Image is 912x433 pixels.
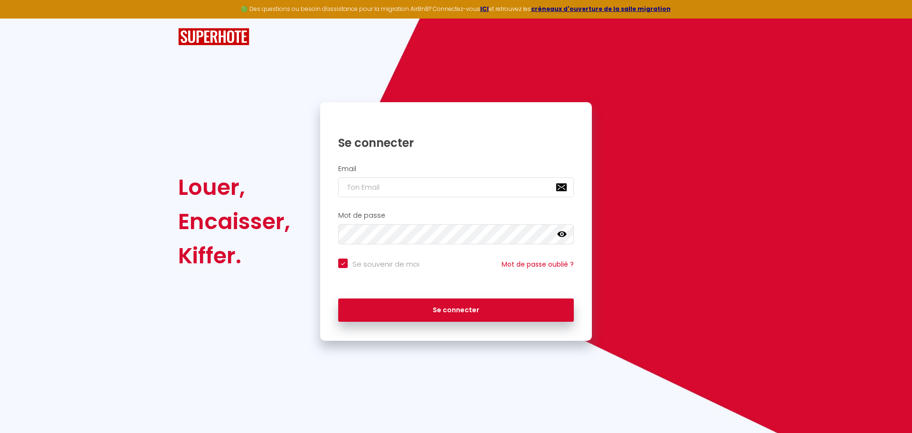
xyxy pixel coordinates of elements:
a: Mot de passe oublié ? [502,260,574,269]
div: Kiffer. [178,239,290,273]
div: Louer, [178,170,290,204]
div: Encaisser, [178,204,290,239]
a: créneaux d'ouverture de la salle migration [531,5,671,13]
button: Se connecter [338,298,574,322]
h2: Email [338,165,574,173]
h2: Mot de passe [338,212,574,220]
a: ICI [480,5,489,13]
h1: Se connecter [338,135,574,150]
input: Ton Email [338,177,574,197]
img: SuperHote logo [178,28,249,46]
